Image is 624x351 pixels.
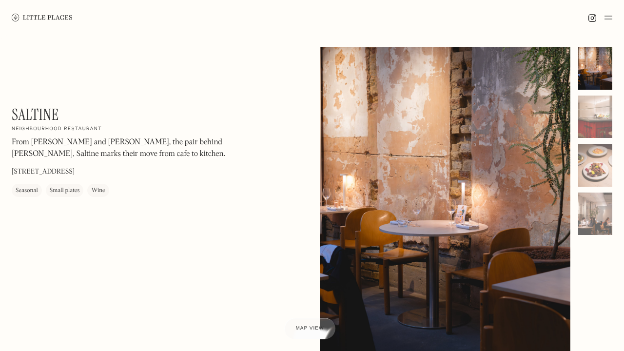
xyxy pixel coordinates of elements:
[12,136,275,160] p: From [PERSON_NAME] and [PERSON_NAME], the pair behind [PERSON_NAME], Saltine marks their move fro...
[16,186,38,195] div: Seasonal
[12,105,59,124] h1: Saltine
[284,318,336,339] a: Map view
[12,167,75,177] p: [STREET_ADDRESS]
[91,186,105,195] div: Wine
[50,186,80,195] div: Small plates
[12,126,102,133] h2: Neighbourhood restaurant
[296,326,324,331] span: Map view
